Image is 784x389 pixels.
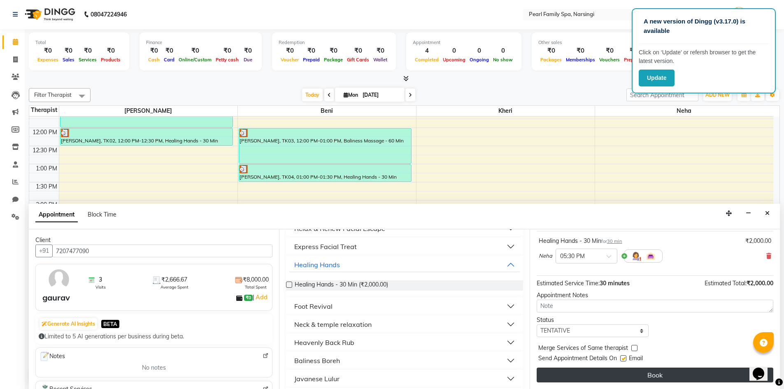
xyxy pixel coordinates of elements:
[322,57,345,63] span: Package
[322,46,345,56] div: ₹0
[644,17,764,35] p: A new version of Dingg (v3.17.0) is available
[626,89,698,101] input: Search Appointment
[60,57,77,63] span: Sales
[564,57,597,63] span: Memberships
[34,200,59,209] div: 2:00 PM
[239,165,411,182] div: [PERSON_NAME], TK04, 01:00 PM-01:30 PM, Healing Hands - 30 Min
[595,106,774,116] span: Neha
[146,39,255,46] div: Finance
[289,239,519,254] button: Express Facial Treat
[639,48,769,65] p: Click on ‘Update’ or refersh browser to get the latest version.
[538,354,617,364] span: Send Appointment Details On
[761,207,773,220] button: Close
[35,236,272,245] div: Client
[243,275,269,284] span: ₹8,000.00
[238,106,416,116] span: beni
[35,39,123,46] div: Total
[301,46,322,56] div: ₹0
[294,301,333,311] div: Foot Revival
[95,284,106,290] span: Visits
[538,39,672,46] div: Other sales
[34,164,59,173] div: 1:00 PM
[294,260,340,270] div: Healing Hands
[35,245,53,257] button: +91
[705,280,747,287] span: Estimated Total:
[607,238,622,244] span: 30 min
[253,292,269,302] span: |
[622,57,645,63] span: Prepaids
[60,128,233,145] div: [PERSON_NAME], TK02, 12:00 PM-12:30 PM, Healing Hands - 30 Min
[239,128,411,163] div: [PERSON_NAME], TK03, 12:00 PM-01:00 PM, Baliness Massage - 60 Min
[289,353,519,368] button: Baliness Boreh
[537,280,600,287] span: Estimated Service Time:
[39,351,65,362] span: Notes
[294,338,354,347] div: Heavenly Back Rub
[279,39,389,46] div: Redemption
[177,46,214,56] div: ₹0
[294,242,357,252] div: Express Facial Treat
[142,363,166,372] span: No notes
[289,371,519,386] button: Javanese Lulur
[289,257,519,272] button: Healing Hands
[254,292,269,302] a: Add
[244,295,253,301] span: ₹0
[162,46,177,56] div: ₹0
[371,46,389,56] div: ₹0
[302,89,323,101] span: Today
[35,57,60,63] span: Expenses
[413,46,441,56] div: 4
[413,57,441,63] span: Completed
[31,146,59,155] div: 12:30 PM
[146,57,162,63] span: Cash
[413,39,515,46] div: Appointment
[99,46,123,56] div: ₹0
[539,252,552,260] span: Neha
[35,46,60,56] div: ₹0
[279,46,301,56] div: ₹0
[345,46,371,56] div: ₹0
[745,237,771,245] div: ₹2,000.00
[279,57,301,63] span: Voucher
[491,46,515,56] div: 0
[242,57,254,63] span: Due
[161,275,187,284] span: ₹2,666.67
[59,106,237,116] span: [PERSON_NAME]
[245,284,267,290] span: Total Spent
[703,89,732,101] button: ADD NEW
[537,368,773,382] button: Book
[177,57,214,63] span: Online/Custom
[294,374,340,384] div: Javanese Lulur
[301,57,322,63] span: Prepaid
[29,106,59,114] div: Therapist
[600,280,630,287] span: 30 minutes
[99,275,102,284] span: 3
[294,356,340,366] div: Baliness Boreh
[31,128,59,137] div: 12:00 PM
[34,182,59,191] div: 1:30 PM
[537,291,773,300] div: Appointment Notes
[162,57,177,63] span: Card
[631,251,641,261] img: Hairdresser.png
[468,46,491,56] div: 0
[161,284,188,290] span: Average Spent
[34,91,72,98] span: Filter Therapist
[77,46,99,56] div: ₹0
[732,7,746,21] img: Admin
[416,106,595,116] span: Kheri
[91,3,127,26] b: 08047224946
[597,46,622,56] div: ₹0
[597,57,622,63] span: Vouchers
[52,245,272,257] input: Search by Name/Mobile/Email/Code
[539,237,622,245] div: Healing Hands - 30 Min
[538,46,564,56] div: ₹0
[639,70,675,86] button: Update
[601,238,622,244] small: for
[468,57,491,63] span: Ongoing
[749,356,776,381] iframe: chat widget
[39,332,269,341] div: Limited to 5 AI generations per business during beta.
[289,299,519,314] button: Foot Revival
[537,316,649,324] div: Status
[88,211,116,218] span: Block Time
[747,280,773,287] span: ₹2,000.00
[47,268,71,291] img: avatar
